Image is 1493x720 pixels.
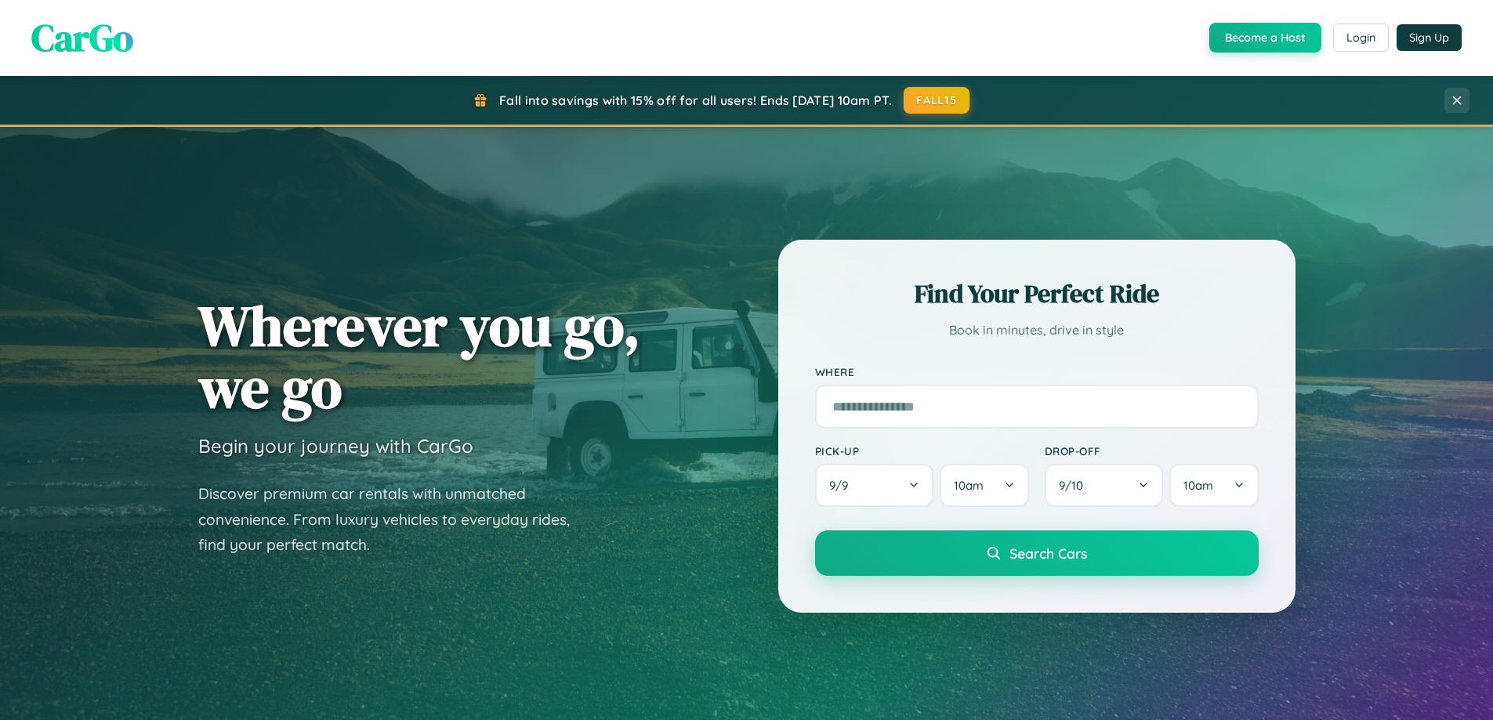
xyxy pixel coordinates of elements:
[1183,478,1213,493] span: 10am
[815,277,1259,311] h2: Find Your Perfect Ride
[1009,545,1087,562] span: Search Cars
[1169,464,1258,507] button: 10am
[829,478,856,493] span: 9 / 9
[1333,24,1389,52] button: Login
[499,92,892,108] span: Fall into savings with 15% off for all users! Ends [DATE] 10am PT.
[940,464,1028,507] button: 10am
[1045,464,1164,507] button: 9/10
[904,87,969,114] button: FALL15
[198,481,590,558] p: Discover premium car rentals with unmatched convenience. From luxury vehicles to everyday rides, ...
[815,530,1259,576] button: Search Cars
[815,319,1259,342] p: Book in minutes, drive in style
[198,295,640,418] h1: Wherever you go, we go
[1045,444,1259,458] label: Drop-off
[198,434,473,458] h3: Begin your journey with CarGo
[954,478,984,493] span: 10am
[1397,24,1462,51] button: Sign Up
[815,464,934,507] button: 9/9
[815,444,1029,458] label: Pick-up
[1059,478,1091,493] span: 9 / 10
[815,365,1259,378] label: Where
[31,12,133,63] span: CarGo
[1209,23,1321,52] button: Become a Host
